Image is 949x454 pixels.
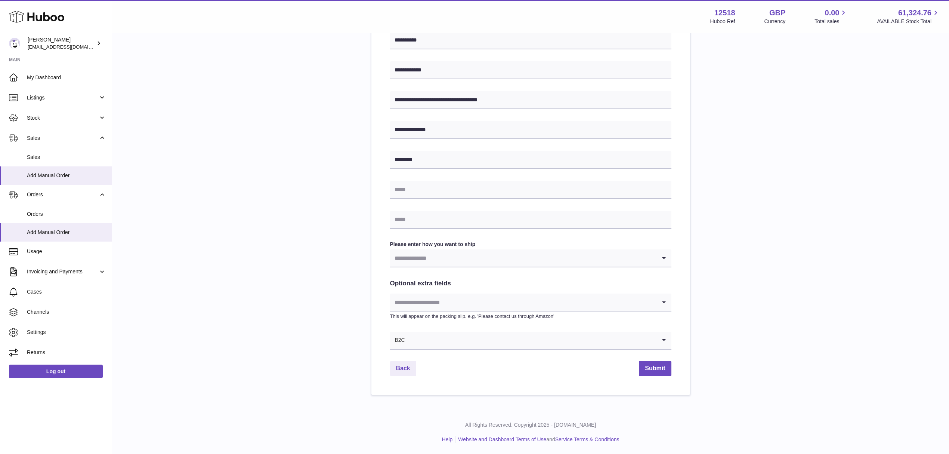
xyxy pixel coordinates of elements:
[877,8,940,25] a: 61,324.76 AVAILABLE Stock Total
[9,38,20,49] img: internalAdmin-12518@internal.huboo.com
[390,332,405,349] span: B2C
[27,211,106,218] span: Orders
[390,279,671,288] h2: Optional extra fields
[27,191,98,198] span: Orders
[814,18,848,25] span: Total sales
[390,361,416,376] a: Back
[28,36,95,50] div: [PERSON_NAME]
[877,18,940,25] span: AVAILABLE Stock Total
[27,154,106,161] span: Sales
[27,114,98,122] span: Stock
[390,294,671,312] div: Search for option
[390,313,671,320] p: This will appear on the packing slip. e.g. 'Please contact us through Amazon'
[27,135,98,142] span: Sales
[769,8,785,18] strong: GBP
[390,241,671,248] label: Please enter how you want to ship
[390,332,671,350] div: Search for option
[27,329,106,336] span: Settings
[898,8,931,18] span: 61,324.76
[27,74,106,81] span: My Dashboard
[27,309,106,316] span: Channels
[455,436,619,443] li: and
[27,268,98,275] span: Invoicing and Payments
[710,18,735,25] div: Huboo Ref
[9,365,103,378] a: Log out
[555,436,619,442] a: Service Terms & Conditions
[27,349,106,356] span: Returns
[27,288,106,295] span: Cases
[27,229,106,236] span: Add Manual Order
[458,436,546,442] a: Website and Dashboard Terms of Use
[405,332,656,349] input: Search for option
[825,8,840,18] span: 0.00
[390,294,656,311] input: Search for option
[814,8,848,25] a: 0.00 Total sales
[714,8,735,18] strong: 12518
[442,436,453,442] a: Help
[27,248,106,255] span: Usage
[390,249,671,267] div: Search for option
[118,421,943,429] p: All Rights Reserved. Copyright 2025 - [DOMAIN_NAME]
[639,361,671,376] button: Submit
[27,94,98,101] span: Listings
[390,249,656,267] input: Search for option
[28,44,110,50] span: [EMAIL_ADDRESS][DOMAIN_NAME]
[764,18,786,25] div: Currency
[27,172,106,179] span: Add Manual Order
